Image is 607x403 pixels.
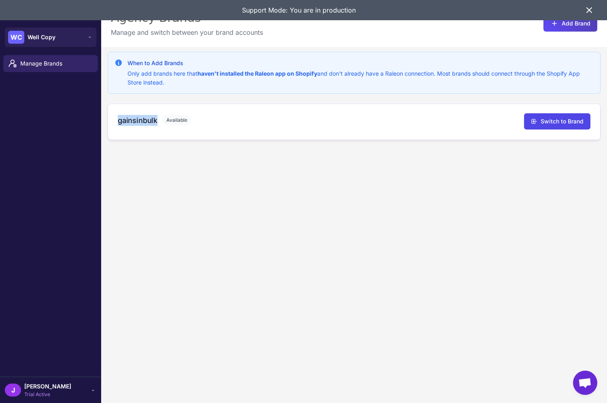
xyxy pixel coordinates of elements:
button: WCWell Copy [5,28,96,47]
p: Manage and switch between your brand accounts [111,28,263,37]
div: WC [8,31,24,44]
h3: gainsinbulk [118,115,157,126]
span: Manage Brands [20,59,91,68]
a: Manage Brands [3,55,98,72]
span: Available [162,115,191,125]
span: Well Copy [28,33,55,42]
span: Trial Active [24,391,71,398]
strong: haven't installed the Raleon app on Shopify [197,70,317,77]
h3: When to Add Brands [127,59,594,68]
button: Add Brand [543,15,597,32]
div: J [5,384,21,397]
a: Open chat [573,371,597,395]
span: [PERSON_NAME] [24,382,71,391]
button: Switch to Brand [524,113,590,129]
p: Only add brands here that and don't already have a Raleon connection. Most brands should connect ... [127,69,594,87]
